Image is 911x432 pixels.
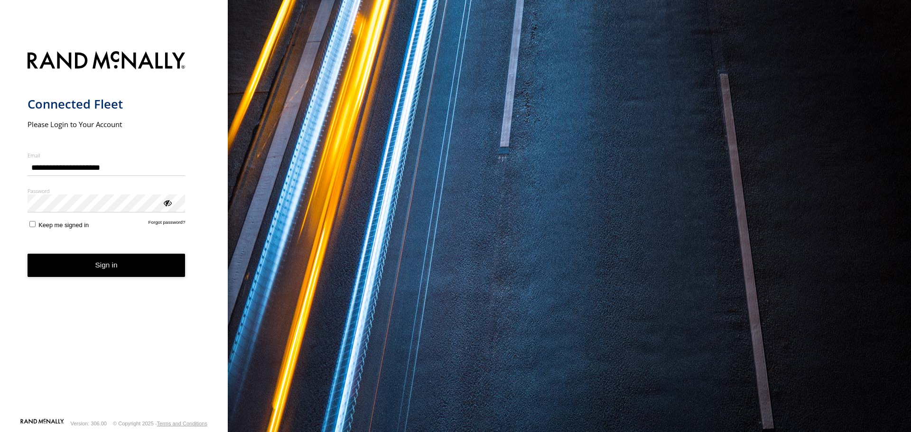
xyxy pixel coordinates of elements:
button: Sign in [28,254,186,277]
h2: Please Login to Your Account [28,119,186,129]
label: Password [28,187,186,194]
div: ViewPassword [162,198,172,207]
div: © Copyright 2025 - [113,421,207,426]
div: Version: 306.00 [71,421,107,426]
form: main [28,46,201,418]
span: Keep me signed in [38,221,89,229]
a: Visit our Website [20,419,64,428]
h1: Connected Fleet [28,96,186,112]
input: Keep me signed in [29,221,36,227]
img: Rand McNally [28,49,186,74]
label: Email [28,152,186,159]
a: Terms and Conditions [157,421,207,426]
a: Forgot password? [149,220,186,229]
